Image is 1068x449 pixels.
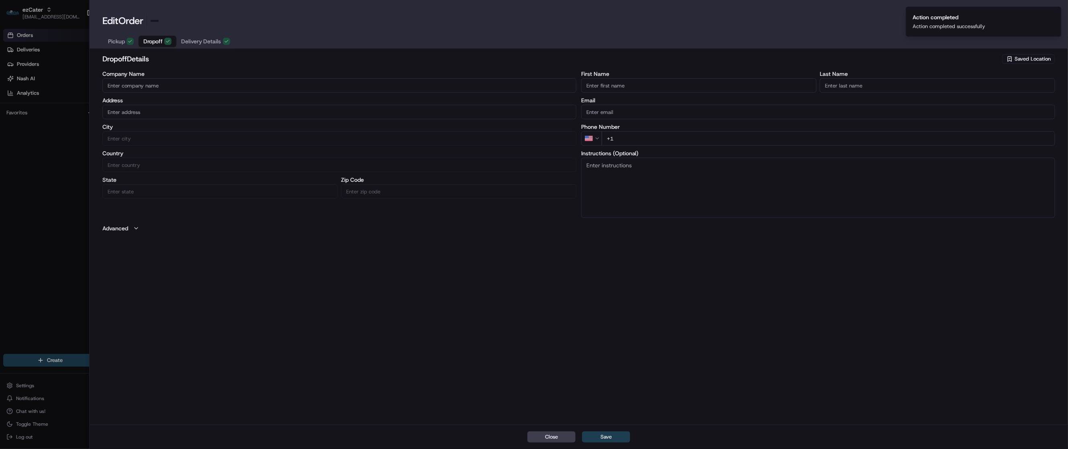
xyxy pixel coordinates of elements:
input: Enter company name [102,78,576,93]
span: Pickup [108,37,125,45]
h2: dropoff Details [102,53,1001,65]
span: Saved Location [1015,55,1051,63]
input: Enter address [102,105,576,119]
input: Enter state [102,184,338,199]
button: Saved Location [1002,53,1055,65]
span: Delivery Details [181,37,221,45]
img: Nash [8,8,24,24]
input: Enter email [581,105,1055,119]
button: Close [527,431,576,443]
label: First Name [581,71,817,77]
a: 💻API Documentation [65,114,132,128]
span: Dropoff [143,37,163,45]
input: Enter phone number [602,131,1055,146]
label: City [102,124,576,130]
div: We're available if you need us! [27,85,102,91]
div: Start new chat [27,77,132,85]
input: Enter last name [820,78,1055,93]
span: Pylon [80,136,97,142]
button: Advanced [102,224,1055,232]
label: Company Name [102,71,576,77]
a: Powered byPylon [57,136,97,142]
div: Action completed [913,13,985,21]
label: Phone Number [581,124,1055,130]
input: Enter city [102,131,576,146]
img: 1736555255976-a54dd68f-1ca7-489b-9aae-adbdc363a1c4 [8,77,22,91]
span: API Documentation [76,117,129,125]
label: Instructions (Optional) [581,150,1055,156]
label: Country [102,150,576,156]
div: Action completed successfully [913,23,985,30]
a: 📗Knowledge Base [5,114,65,128]
label: Email [581,98,1055,103]
button: Save [582,431,630,443]
div: 💻 [68,118,74,124]
p: Welcome 👋 [8,33,146,45]
label: Last Name [820,71,1055,77]
input: Enter first name [581,78,817,93]
input: Enter zip code [341,184,576,199]
span: Knowledge Base [16,117,61,125]
span: Order [118,14,143,27]
label: Advanced [102,224,128,232]
label: Address [102,98,576,103]
div: 📗 [8,118,14,124]
input: Enter country [102,158,576,172]
h1: Edit [102,14,143,27]
label: Zip Code [341,177,576,183]
input: Clear [21,52,133,61]
label: State [102,177,338,183]
button: Start new chat [137,79,146,89]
